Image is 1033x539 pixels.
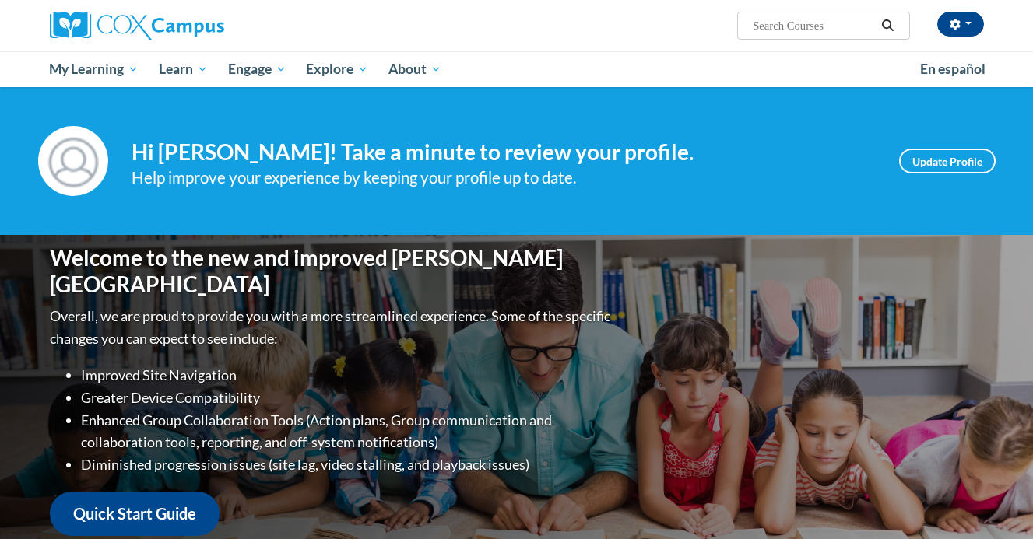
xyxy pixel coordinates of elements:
[937,12,984,37] button: Account Settings
[920,61,986,77] span: En español
[132,165,876,191] div: Help improve your experience by keeping your profile up to date.
[388,60,441,79] span: About
[81,364,614,387] li: Improved Site Navigation
[378,51,451,87] a: About
[132,139,876,166] h4: Hi [PERSON_NAME]! Take a minute to review your profile.
[876,16,899,35] button: Search
[228,60,286,79] span: Engage
[751,16,876,35] input: Search Courses
[40,51,149,87] a: My Learning
[50,492,220,536] a: Quick Start Guide
[50,12,224,40] img: Cox Campus
[306,60,368,79] span: Explore
[149,51,218,87] a: Learn
[81,387,614,409] li: Greater Device Compatibility
[296,51,378,87] a: Explore
[50,245,614,297] h1: Welcome to the new and improved [PERSON_NAME][GEOGRAPHIC_DATA]
[81,409,614,454] li: Enhanced Group Collaboration Tools (Action plans, Group communication and collaboration tools, re...
[159,60,208,79] span: Learn
[971,477,1021,527] iframe: Button to launch messaging window
[49,60,139,79] span: My Learning
[38,126,108,196] img: Profile Image
[81,453,614,476] li: Diminished progression issues (site lag, video stalling, and playback issues)
[899,149,996,173] a: Update Profile
[26,51,1007,87] div: Main menu
[910,53,996,86] a: En español
[50,305,614,350] p: Overall, we are proud to provide you with a more streamlined experience. Some of the specific cha...
[50,12,346,40] a: Cox Campus
[218,51,297,87] a: Engage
